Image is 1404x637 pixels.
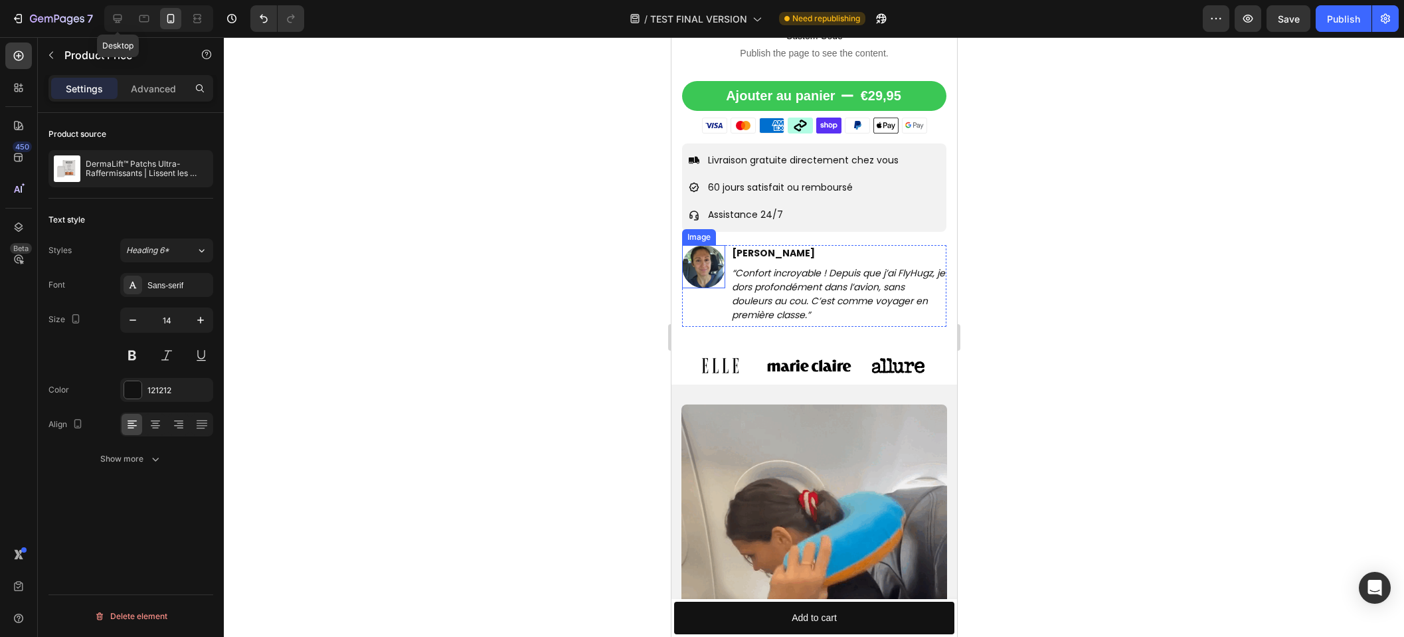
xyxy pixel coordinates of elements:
[48,214,85,226] div: Text style
[48,311,84,329] div: Size
[1267,5,1310,32] button: Save
[671,37,957,637] iframe: Design area
[66,82,103,96] p: Settings
[86,159,208,178] p: DermaLift™ Patchs Ultra-Raffermissants | Lissent les rides profondes et retendent la peau en 7 jo...
[100,452,162,466] div: Show more
[147,385,210,397] div: 121212
[48,416,86,434] div: Align
[48,244,72,256] div: Styles
[48,279,65,291] div: Font
[126,244,169,256] span: Heading 6*
[10,367,276,633] img: gempages_540190890933617569-58df1167-56fb-4c3b-bde1-c570f82a7a6a.gif
[13,141,32,152] div: 450
[54,155,80,182] img: product feature img
[94,608,167,624] div: Delete element
[1316,5,1371,32] button: Publish
[48,447,213,471] button: Show more
[48,128,106,140] div: Product source
[10,243,32,254] div: Beta
[48,606,213,627] button: Delete element
[1359,572,1391,604] div: Open Intercom Messenger
[48,384,69,396] div: Color
[87,11,93,27] p: 7
[250,5,304,32] div: Undo/Redo
[1327,12,1360,26] div: Publish
[644,12,648,26] span: /
[131,82,176,96] p: Advanced
[650,12,747,26] span: TEST FINAL VERSION
[1278,13,1300,25] span: Save
[64,47,177,63] p: Product Price
[120,238,213,262] button: Heading 6*
[792,13,860,25] span: Need republishing
[5,5,99,32] button: 7
[274,313,358,344] img: gempages_432750572815254551-2cbeeed6-194d-4cc9-b8f0-0be8b4f7b274.svg
[147,280,210,292] div: Sans-serif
